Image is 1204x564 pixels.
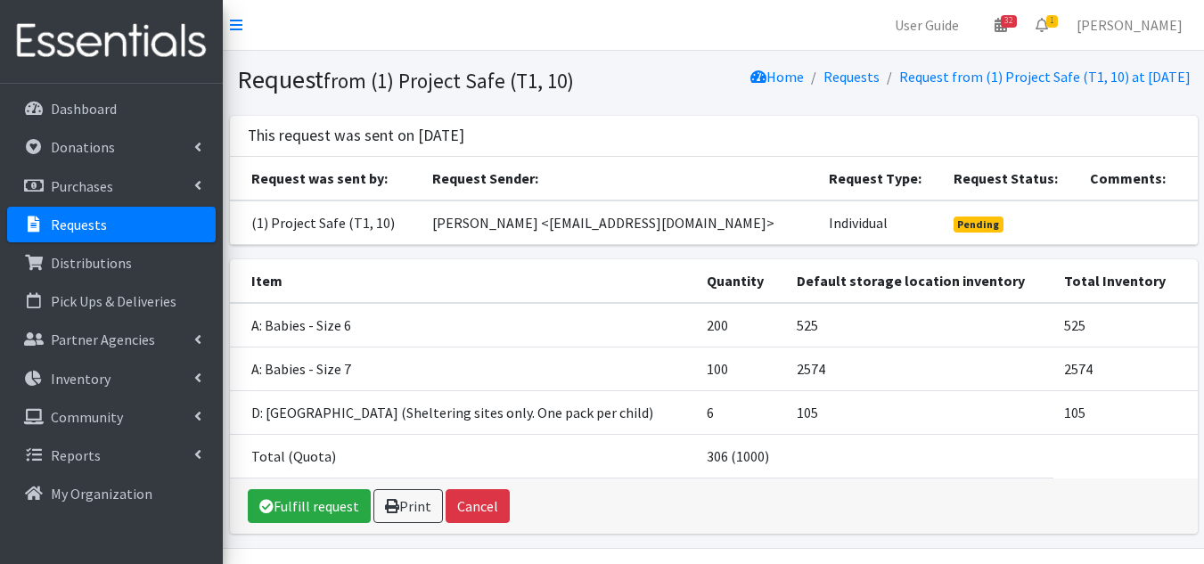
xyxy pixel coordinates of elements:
[237,64,708,95] h1: Request
[51,138,115,156] p: Donations
[696,434,786,478] td: 306 (1000)
[696,347,786,390] td: 100
[51,408,123,426] p: Community
[750,68,804,86] a: Home
[7,91,216,127] a: Dashboard
[696,303,786,347] td: 200
[1062,7,1197,43] a: [PERSON_NAME]
[786,303,1054,347] td: 525
[818,157,943,200] th: Request Type:
[7,168,216,204] a: Purchases
[230,200,422,245] td: (1) Project Safe (T1, 10)
[51,100,117,118] p: Dashboard
[230,434,696,478] td: Total (Quota)
[51,216,107,233] p: Requests
[818,200,943,245] td: Individual
[696,390,786,434] td: 6
[51,370,111,388] p: Inventory
[248,127,464,145] h3: This request was sent on [DATE]
[1053,303,1197,347] td: 525
[1053,390,1197,434] td: 105
[1046,15,1058,28] span: 1
[230,347,696,390] td: A: Babies - Size 7
[446,489,510,523] button: Cancel
[7,283,216,319] a: Pick Ups & Deliveries
[7,437,216,473] a: Reports
[51,254,132,272] p: Distributions
[954,217,1004,233] span: Pending
[373,489,443,523] a: Print
[422,200,818,245] td: [PERSON_NAME] <[EMAIL_ADDRESS][DOMAIN_NAME]>
[51,177,113,195] p: Purchases
[880,7,973,43] a: User Guide
[248,489,371,523] a: Fulfill request
[1053,259,1197,303] th: Total Inventory
[980,7,1021,43] a: 32
[7,322,216,357] a: Partner Agencies
[230,390,696,434] td: D: [GEOGRAPHIC_DATA] (Sheltering sites only. One pack per child)
[7,245,216,281] a: Distributions
[230,157,422,200] th: Request was sent by:
[1053,347,1197,390] td: 2574
[7,476,216,511] a: My Organization
[7,207,216,242] a: Requests
[51,292,176,310] p: Pick Ups & Deliveries
[823,68,880,86] a: Requests
[51,446,101,464] p: Reports
[7,129,216,165] a: Donations
[51,485,152,503] p: My Organization
[786,390,1054,434] td: 105
[7,12,216,71] img: HumanEssentials
[943,157,1080,200] th: Request Status:
[786,347,1054,390] td: 2574
[230,259,696,303] th: Item
[899,68,1191,86] a: Request from (1) Project Safe (T1, 10) at [DATE]
[1001,15,1017,28] span: 32
[7,399,216,435] a: Community
[230,303,696,347] td: A: Babies - Size 6
[1021,7,1062,43] a: 1
[786,259,1054,303] th: Default storage location inventory
[51,331,155,348] p: Partner Agencies
[7,361,216,396] a: Inventory
[422,157,818,200] th: Request Sender:
[324,68,574,94] small: from (1) Project Safe (T1, 10)
[1079,157,1197,200] th: Comments:
[696,259,786,303] th: Quantity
